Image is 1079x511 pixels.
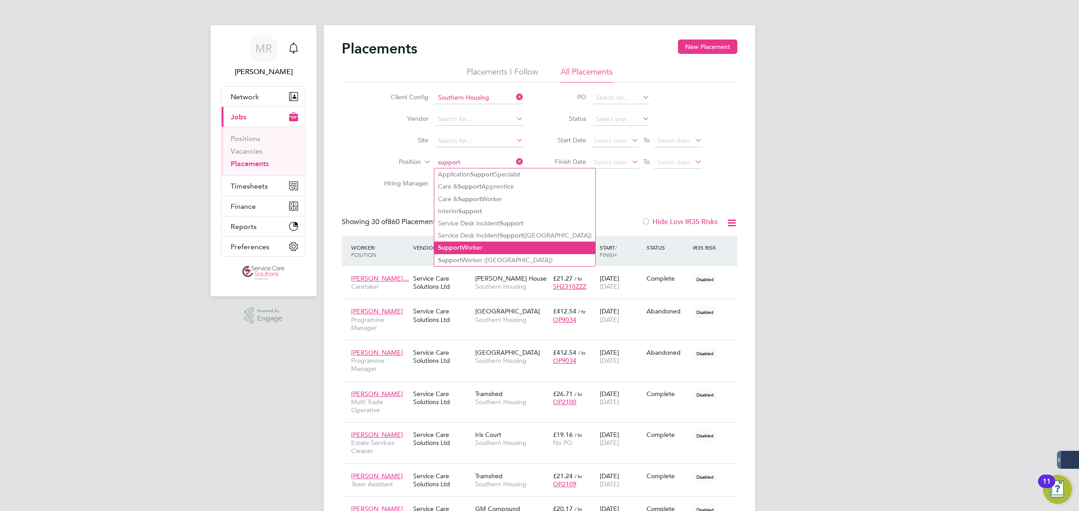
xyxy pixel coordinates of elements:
label: Site [377,136,428,144]
span: Southern Housing [475,398,548,406]
span: [DATE] [600,480,619,488]
div: Jobs [222,127,305,176]
div: Service Care Solutions Ltd [411,426,473,451]
b: Support [438,256,462,264]
span: £21.27 [553,274,573,282]
span: Engage [257,315,282,322]
div: Service Care Solutions Ltd [411,385,473,410]
a: [PERSON_NAME]Programme ManagerService Care Solutions Ltd[GEOGRAPHIC_DATA]Southern Housing£412.54 ... [349,344,737,351]
span: Programme Manager [351,316,409,332]
span: 860 Placements [371,217,438,226]
span: Disabled [693,348,717,359]
input: Select one [593,113,650,126]
button: Network [222,87,305,106]
a: [PERSON_NAME]…CaretakerService Care Solutions Ltd[PERSON_NAME] HouseSouthern Housing£21.27 / hrSH... [349,269,737,277]
li: Care & Apprentice [434,181,595,193]
span: MR [255,43,272,54]
span: Select date [594,158,626,166]
span: Estate Services Cleaner [351,439,409,455]
span: Disabled [693,430,717,441]
span: Reports [231,222,257,231]
span: Southern Housing [475,316,548,324]
span: Multi Trade Operative [351,398,409,414]
span: Finance [231,202,256,211]
span: OP9034 [553,357,576,365]
span: [DATE] [600,282,619,291]
span: Team Assistant [351,480,409,488]
span: £26.71 [553,390,573,398]
label: Position [369,158,421,167]
nav: Main navigation [210,25,317,296]
button: Preferences [222,237,305,256]
input: Search for... [435,92,523,104]
span: [GEOGRAPHIC_DATA] [475,307,540,315]
span: [DATE] [600,357,619,365]
span: / hr [575,432,582,438]
span: £412.54 [553,307,576,315]
span: Select date [657,137,690,145]
span: / hr [575,275,582,282]
label: Hide Low IR35 Risks [642,217,718,226]
a: [PERSON_NAME]Multi Trade OperativeService Care Solutions LtdTramshedSouthern Housing£26.71 / hrOP... [349,385,737,392]
label: Vendor [377,115,428,123]
div: Showing [342,217,440,227]
div: [DATE] [597,270,644,295]
span: [DATE] [600,316,619,324]
span: To [641,134,652,146]
span: £21.24 [553,472,573,480]
div: Abandoned [647,307,689,315]
li: Care & Worker [434,193,595,205]
span: Disabled [693,471,717,483]
img: servicecare-logo-retina.png [242,266,285,280]
b: Support [470,171,494,178]
button: Timesheets [222,176,305,196]
label: Finish Date [546,158,586,166]
label: Start Date [546,136,586,144]
a: Placements [231,159,269,168]
b: Support [458,195,482,203]
h2: Placements [342,40,417,57]
a: Positions [231,134,260,143]
div: [DATE] [597,344,644,369]
button: Open Resource Center, 11 new notifications [1043,475,1072,504]
span: [PERSON_NAME] [351,307,403,315]
button: Jobs [222,107,305,127]
label: PO [546,93,586,101]
span: / hr [575,473,582,480]
div: Service Care Solutions Ltd [411,303,473,328]
span: Tramshed [475,472,503,480]
span: Programme Manager [351,357,409,373]
span: [DATE] [600,398,619,406]
span: / hr [578,308,586,315]
span: £19.16 [553,431,573,439]
li: Application Specialist [434,168,595,181]
span: [DATE] [600,439,619,447]
span: Iris Court [475,431,501,439]
b: Support [499,220,523,227]
span: Select date [657,158,690,166]
span: / hr [575,391,582,397]
span: [PERSON_NAME] House [475,274,547,282]
div: Complete [647,274,689,282]
button: Reports [222,216,305,236]
div: 11 [1043,481,1051,493]
span: Tramshed [475,390,503,398]
button: Finance [222,196,305,216]
span: Caretaker [351,282,409,291]
input: Search for... [435,135,523,147]
span: Select date [594,137,626,145]
div: Complete [647,431,689,439]
span: Powered by [257,307,282,315]
div: Status [644,239,691,255]
div: Complete [647,390,689,398]
button: New Placement [678,40,737,54]
span: No PO [553,439,572,447]
input: Search for... [593,92,650,104]
span: Southern Housing [475,282,548,291]
li: Worker [434,242,595,254]
span: [PERSON_NAME] [351,431,403,439]
div: Service Care Solutions Ltd [411,344,473,369]
li: Worker ([GEOGRAPHIC_DATA]) [434,254,595,266]
div: Vendor [411,239,473,255]
a: [PERSON_NAME]Programme ManagerService Care Solutions Ltd[GEOGRAPHIC_DATA]Southern Housing£412.54 ... [349,302,737,310]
